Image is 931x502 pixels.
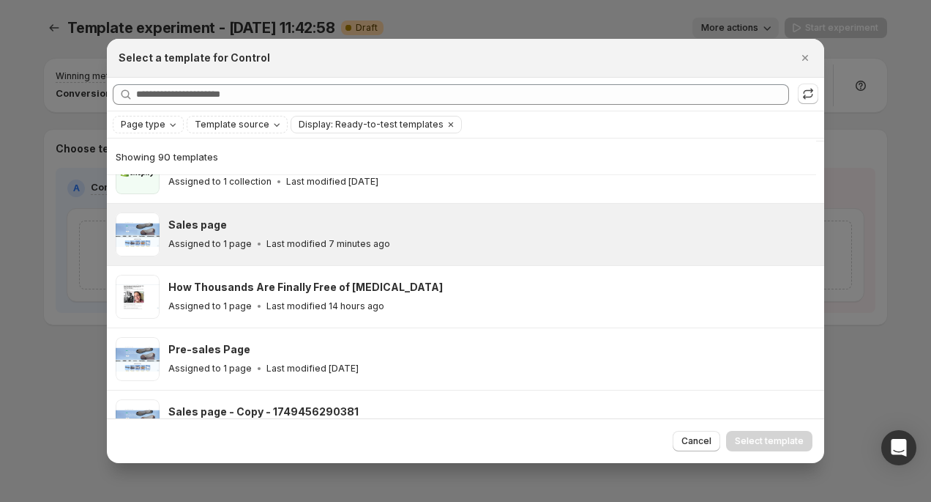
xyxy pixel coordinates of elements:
[195,119,269,130] span: Template source
[119,51,270,65] h2: Select a template for Control
[168,176,272,188] p: Assigned to 1 collection
[681,435,711,447] span: Cancel
[266,300,384,312] p: Last modified 14 hours ago
[291,117,444,133] button: Display: Ready-to-test templates
[113,117,183,133] button: Page type
[286,176,378,188] p: Last modified [DATE]
[168,342,250,357] h3: Pre-sales Page
[168,300,252,312] p: Assigned to 1 page
[121,119,165,130] span: Page type
[266,238,390,250] p: Last modified 7 minutes ago
[187,117,287,133] button: Template source
[881,430,916,465] div: Open Intercom Messenger
[168,218,227,232] h3: Sales page
[168,363,252,374] p: Assigned to 1 page
[673,431,720,451] button: Cancel
[168,280,443,295] h3: How Thousands Are Finally Free of [MEDICAL_DATA]
[168,238,252,250] p: Assigned to 1 page
[299,119,444,130] span: Display: Ready-to-test templates
[444,117,458,133] button: Clear
[116,151,218,163] span: Showing 90 templates
[795,48,815,68] button: Close
[168,405,359,419] h3: Sales page - Copy - 1749456290381
[266,363,359,374] p: Last modified [DATE]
